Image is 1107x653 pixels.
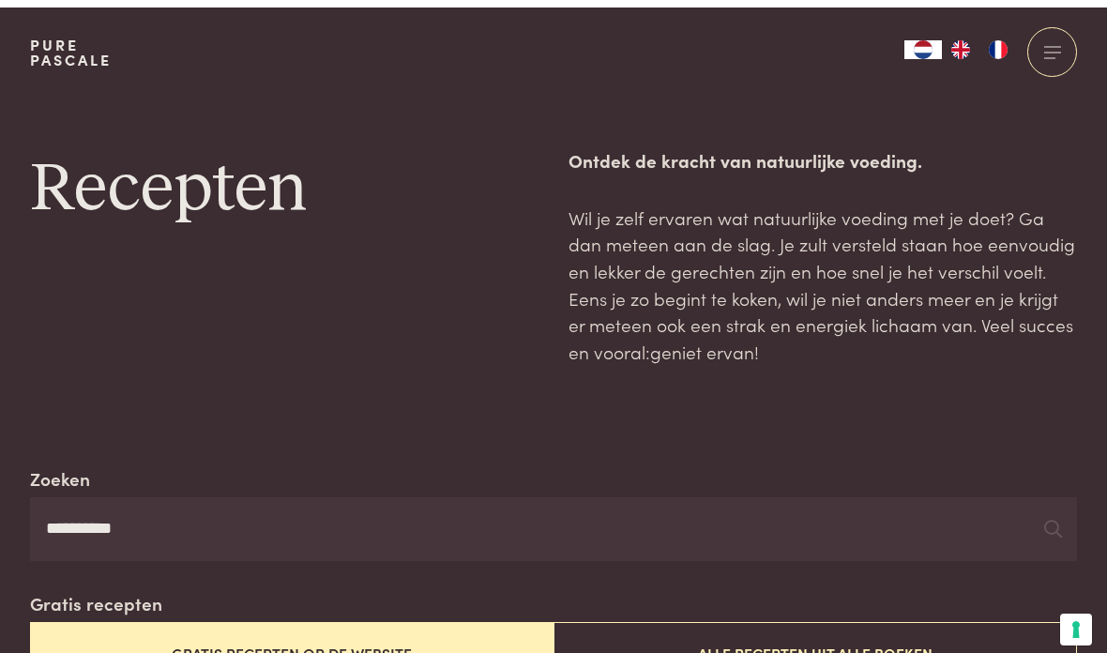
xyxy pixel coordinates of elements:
div: Language [904,33,942,52]
a: PurePascale [30,30,112,60]
button: Uw voorkeuren voor toestemming voor trackingtechnologieën [1060,606,1092,638]
a: EN [942,33,979,52]
a: FR [979,33,1017,52]
ul: Language list [942,33,1017,52]
a: NL [904,33,942,52]
h1: Recepten [30,140,538,224]
aside: Language selected: Nederlands [904,33,1017,52]
strong: Ontdek de kracht van natuurlijke voeding. [569,140,922,165]
p: Wil je zelf ervaren wat natuurlijke voeding met je doet? Ga dan meteen aan de slag. Je zult verst... [569,197,1077,358]
label: Zoeken [30,458,90,485]
label: Gratis recepten [30,583,162,610]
